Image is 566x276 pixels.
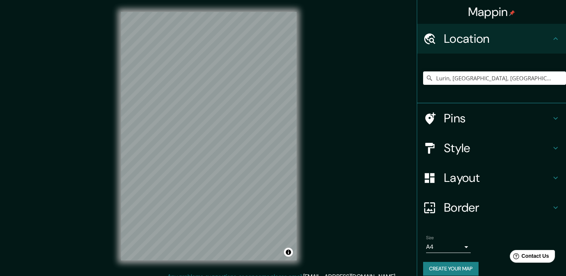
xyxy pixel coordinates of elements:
[417,24,566,54] div: Location
[284,248,293,257] button: Toggle attribution
[444,170,551,185] h4: Layout
[468,4,515,19] h4: Mappin
[423,262,479,276] button: Create your map
[509,10,515,16] img: pin-icon.png
[423,71,566,85] input: Pick your city or area
[444,200,551,215] h4: Border
[417,133,566,163] div: Style
[444,111,551,126] h4: Pins
[121,12,297,260] canvas: Map
[426,241,471,253] div: A4
[500,247,558,268] iframe: Help widget launcher
[417,163,566,193] div: Layout
[417,103,566,133] div: Pins
[444,31,551,46] h4: Location
[417,193,566,222] div: Border
[426,235,434,241] label: Size
[444,141,551,155] h4: Style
